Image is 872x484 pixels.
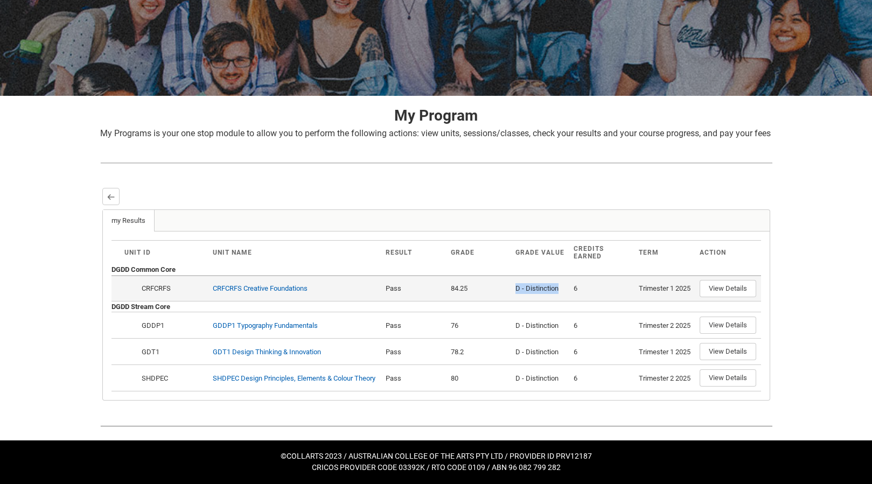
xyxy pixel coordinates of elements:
div: Pass [386,373,442,384]
div: GDDP1 Typography Fundamentals [213,320,318,331]
button: View Details [700,317,756,334]
div: Unit Name [213,249,377,256]
a: CRFCRFS Creative Foundations [213,284,308,292]
div: Term [639,249,691,256]
div: GDT1 Design Thinking & Innovation [213,347,321,357]
div: Action [700,249,748,256]
img: REDU_GREY_LINE [100,157,772,169]
div: 6 [574,347,630,357]
div: 76 [451,320,507,331]
div: 78.2 [451,347,507,357]
div: Pass [386,320,442,331]
div: Trimester 1 2025 [639,283,691,294]
a: GDT1 Design Thinking & Innovation [213,348,321,356]
button: Back [102,188,120,205]
div: Trimester 1 2025 [639,347,691,357]
div: Result [386,249,442,256]
div: 6 [574,373,630,384]
div: Trimester 2 2025 [639,373,691,384]
a: SHDPEC Design Principles, Elements & Colour Theory [213,374,375,382]
a: my Results [103,210,155,232]
div: 6 [574,320,630,331]
div: D - Distinction [515,283,565,294]
div: Grade [451,249,507,256]
div: D - Distinction [515,373,565,384]
div: CRFCRFS Creative Foundations [213,283,308,294]
div: Pass [386,347,442,357]
div: Unit ID [124,249,205,256]
div: CRFCRFS [140,283,204,294]
div: 84.25 [451,283,507,294]
img: REDU_GREY_LINE [100,420,772,431]
span: My Programs is your one stop module to allow you to perform the following actions: view units, se... [100,128,771,138]
div: 80 [451,373,507,384]
div: SHDPEC [140,373,204,384]
div: Trimester 2 2025 [639,320,691,331]
button: View Details [700,280,756,297]
div: 6 [574,283,630,294]
div: GDT1 [140,347,204,357]
div: Grade Value [515,249,565,256]
div: Credits Earned [574,245,630,260]
div: D - Distinction [515,347,565,357]
strong: My Program [394,107,478,124]
button: View Details [700,343,756,360]
div: Pass [386,283,442,294]
button: View Details [700,369,756,387]
a: GDDP1 Typography Fundamentals [213,321,318,329]
div: D - Distinction [515,320,565,331]
div: GDDP1 [140,320,204,331]
b: DGDD Common Core [111,265,176,273]
b: DGDD Stream Core [111,303,170,311]
div: SHDPEC Design Principles, Elements & Colour Theory [213,373,375,384]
